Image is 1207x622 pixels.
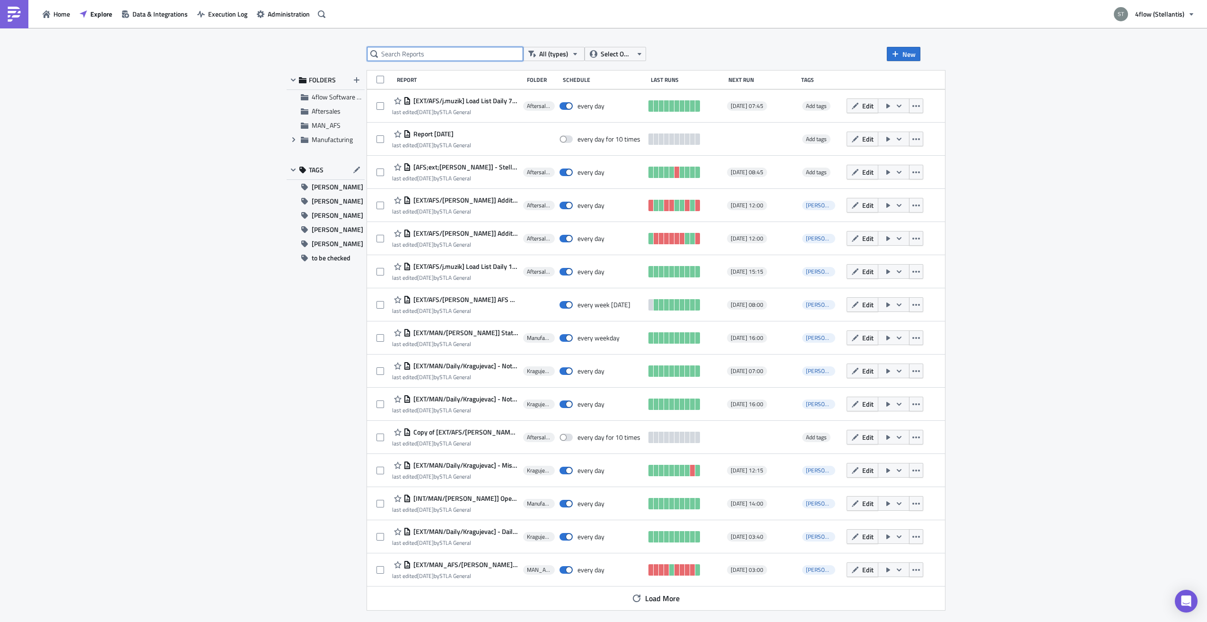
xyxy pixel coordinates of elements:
span: n.schnier [802,234,835,243]
button: Edit [847,98,878,113]
span: [EXT/MAN/Daily/Kragujevac] - Not collected loads 07h [411,362,518,370]
div: last edited by STLA General [392,307,518,314]
div: Report [397,76,522,83]
span: Kragujevac [527,400,551,408]
div: last edited by STLA General [392,473,518,480]
a: Administration [252,7,315,21]
div: last edited by STLA General [392,440,518,447]
span: Edit [862,300,874,310]
button: Edit [847,132,878,146]
span: [EXT/MAN/Daily/Kragujevac] - Daily Loads (Exclusions) [411,527,518,536]
button: Edit [847,198,878,213]
div: every day [577,102,604,110]
button: Edit [847,264,878,279]
div: every day [577,566,604,574]
span: Administration [268,9,310,19]
div: last edited by STLA General [392,241,518,248]
span: Kragujevac [527,467,551,474]
button: Edit [847,165,878,179]
div: every day for 10 times [577,433,640,442]
span: h.eipert [802,565,835,575]
span: Home [53,9,70,19]
div: Last Runs [651,76,724,83]
span: Manufacturing [527,500,551,507]
span: Edit [862,167,874,177]
span: i.villaverde [802,400,835,409]
span: Add tags [802,101,831,111]
span: Edit [862,233,874,243]
span: Aftersales [527,268,551,275]
div: every day [577,533,604,541]
span: Edit [862,101,874,111]
span: [EXT/AFS/j.muzik] Load List Daily 7:15 - Operational GEFCO FR [411,97,518,105]
span: [PERSON_NAME] [312,237,363,251]
button: Edit [847,364,878,378]
span: [PERSON_NAME] [806,201,849,210]
div: every day [577,168,604,177]
span: New [902,49,916,59]
button: to be checked [287,251,365,265]
span: i.villaverde [802,466,835,475]
span: [PERSON_NAME] [806,466,849,475]
div: last edited by STLA General [392,208,518,215]
div: last edited by STLA General [392,572,518,579]
span: Add tags [806,134,827,143]
div: Tags [801,76,843,83]
time: 2025-09-01T12:52:10Z [417,141,434,150]
span: [DATE] 12:15 [731,467,763,474]
span: Aftersales [527,202,551,209]
span: Load More [645,593,680,604]
span: Manufacturing [312,134,353,144]
span: [EXT/MAN/Daily/Kragujevac] - Not collected loads 16h [411,395,518,403]
button: Home [38,7,75,21]
span: [DATE] 08:45 [731,169,763,176]
button: 4flow (Stellantis) [1108,4,1200,25]
button: [PERSON_NAME] [287,194,365,208]
div: Next Run [728,76,796,83]
span: [PERSON_NAME] [806,532,849,541]
time: 2025-09-09T09:53:26Z [417,240,434,249]
span: Kragujevac [527,367,551,375]
div: last edited by STLA General [392,142,471,149]
span: [PERSON_NAME] [806,565,849,574]
div: last edited by STLA General [392,108,518,116]
div: last edited by STLA General [392,175,518,182]
button: Edit [847,330,878,345]
div: every day [577,499,604,508]
span: [EXT/AFS/n.schnier] Additional Return TOs Rivalta [411,196,518,204]
span: [INT/MAN/h.eipert] Open TOs Report [14:00] [411,494,518,503]
div: last edited by STLA General [392,506,518,513]
span: [PERSON_NAME] [312,180,363,194]
span: [DATE] 07:45 [731,102,763,110]
span: Add tags [806,168,827,177]
span: Select Owner [601,49,632,59]
button: Edit [847,297,878,312]
time: 2025-07-05T07:15:39Z [417,406,434,415]
span: [DATE] 15:15 [731,268,763,275]
span: [PERSON_NAME] [806,499,849,508]
button: Edit [847,562,878,577]
span: Edit [862,134,874,144]
span: Add tags [802,433,831,442]
button: Edit [847,463,878,478]
span: [EXT/AFS/j.muzik] Load List Daily 15:15 - Escalation 4 [411,262,518,271]
span: Edit [862,200,874,210]
button: [PERSON_NAME] [287,222,365,237]
span: Add tags [806,433,827,442]
div: last edited by STLA General [392,274,518,281]
time: 2025-08-26T14:12:12Z [417,273,434,282]
a: Execution Log [192,7,252,21]
span: Explore [90,9,112,19]
button: Explore [75,7,117,21]
span: Aftersales [527,434,551,441]
span: [DATE] 03:00 [731,566,763,574]
span: Report 2025-09-01 [411,130,454,138]
span: [AFS;ext;t.bilek] - Stellantis AFS Carrier Compliance Data DHL [411,163,518,171]
time: 2025-06-27T08:48:50Z [417,439,434,448]
div: last edited by STLA General [392,373,518,381]
span: i.villaverde [802,532,835,542]
button: All (types) [523,47,585,61]
span: Edit [862,399,874,409]
div: every day [577,367,604,375]
button: Load More [626,589,687,608]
